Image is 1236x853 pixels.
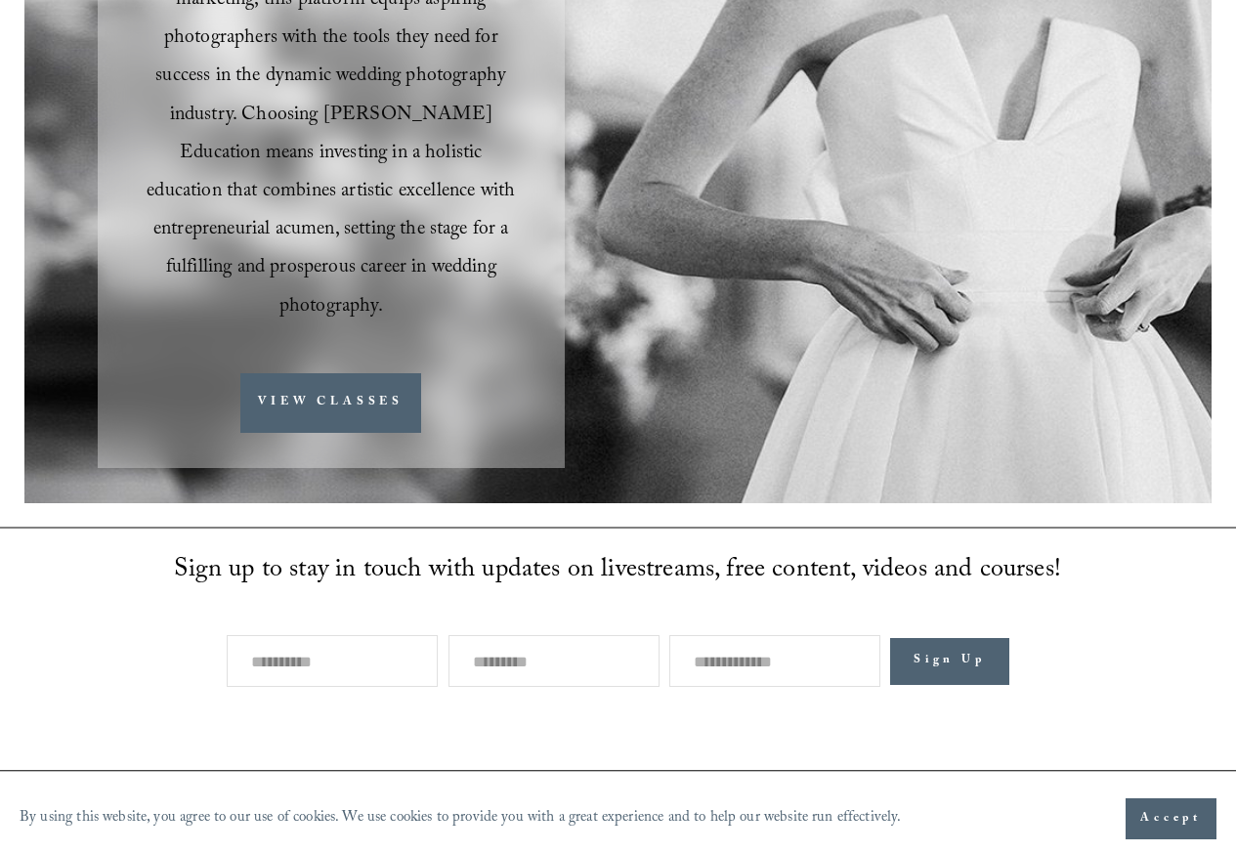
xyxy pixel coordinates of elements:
[1140,809,1202,829] span: Accept
[890,638,1009,685] button: Sign Up
[20,804,902,833] p: By using this website, you agree to our use of cookies. We use cookies to provide you with a grea...
[914,651,986,670] span: Sign Up
[240,373,421,433] a: VIEW CLASSES
[1126,798,1216,839] button: Accept
[174,550,1060,593] span: Sign up to stay in touch with updates on livestreams, free content, videos and courses!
